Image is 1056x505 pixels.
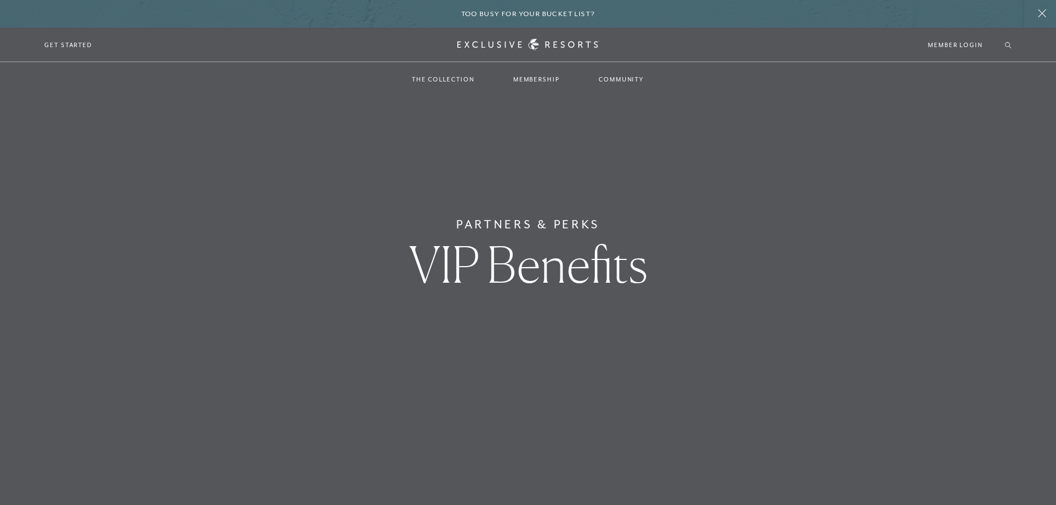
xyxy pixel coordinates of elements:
[401,63,486,95] a: The Collection
[461,9,595,19] h6: Too busy for your bucket list?
[502,63,571,95] a: Membership
[409,239,647,289] h1: VIP Benefits
[456,216,600,233] h6: Partners & Perks
[1045,494,1056,505] iframe: Qualified Messenger
[44,40,93,50] a: Get Started
[588,63,655,95] a: Community
[928,40,983,50] a: Member Login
